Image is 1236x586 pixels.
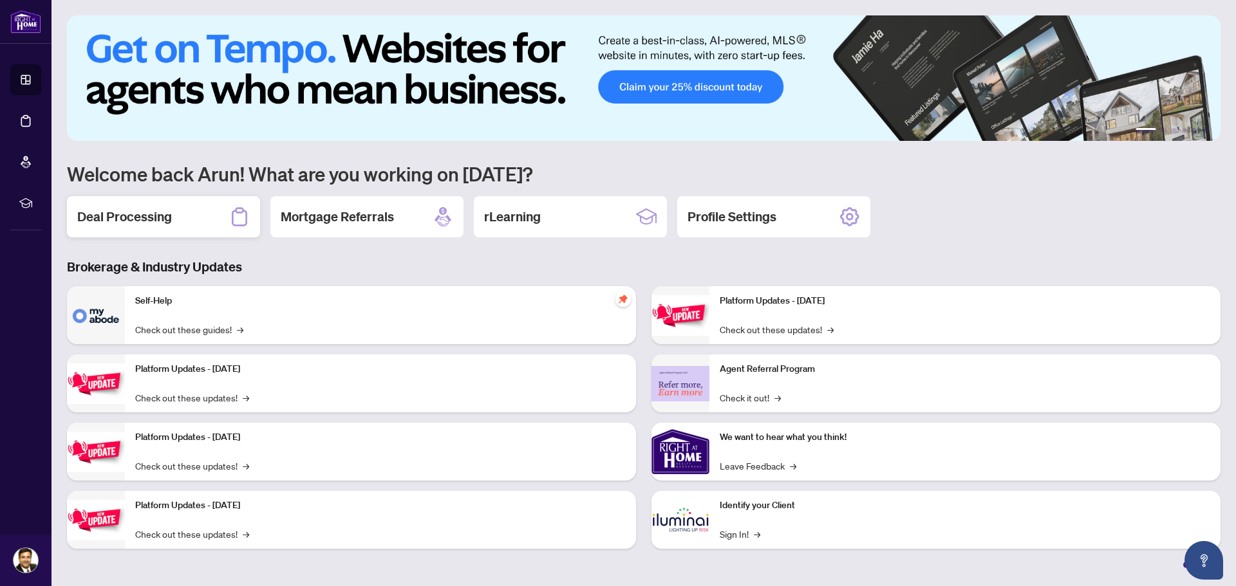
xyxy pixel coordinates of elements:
[14,548,38,572] img: Profile Icon
[1172,128,1177,133] button: 3
[243,527,249,541] span: →
[774,390,781,405] span: →
[651,295,709,336] img: Platform Updates - June 23, 2025
[67,258,1221,276] h3: Brokerage & Industry Updates
[67,15,1221,141] img: Slide 0
[1161,128,1166,133] button: 2
[615,291,631,307] span: pushpin
[651,423,709,481] img: We want to hear what you think!
[688,208,776,226] h2: Profile Settings
[790,459,796,473] span: →
[67,500,125,540] img: Platform Updates - July 8, 2025
[1136,128,1156,133] button: 1
[237,322,243,336] span: →
[135,459,249,473] a: Check out these updates!→
[135,322,243,336] a: Check out these guides!→
[1182,128,1187,133] button: 4
[135,362,626,376] p: Platform Updates - [DATE]
[67,432,125,472] img: Platform Updates - July 21, 2025
[1184,541,1223,580] button: Open asap
[67,286,125,344] img: Self-Help
[281,208,394,226] h2: Mortgage Referrals
[720,390,781,405] a: Check it out!→
[720,527,760,541] a: Sign In!→
[67,161,1221,186] h1: Welcome back Arun! What are you working on [DATE]?
[135,390,249,405] a: Check out these updates!→
[720,362,1210,376] p: Agent Referral Program
[243,390,249,405] span: →
[720,294,1210,308] p: Platform Updates - [DATE]
[720,499,1210,513] p: Identify your Client
[67,363,125,404] img: Platform Updates - September 16, 2025
[77,208,172,226] h2: Deal Processing
[10,10,41,33] img: logo
[720,430,1210,444] p: We want to hear what you think!
[135,294,626,308] p: Self-Help
[135,527,249,541] a: Check out these updates!→
[720,322,834,336] a: Check out these updates!→
[754,527,760,541] span: →
[651,491,709,549] img: Identify your Client
[484,208,541,226] h2: rLearning
[1192,128,1197,133] button: 5
[243,459,249,473] span: →
[1203,128,1208,133] button: 6
[651,366,709,401] img: Agent Referral Program
[720,459,796,473] a: Leave Feedback→
[135,430,626,444] p: Platform Updates - [DATE]
[135,499,626,513] p: Platform Updates - [DATE]
[827,322,834,336] span: →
